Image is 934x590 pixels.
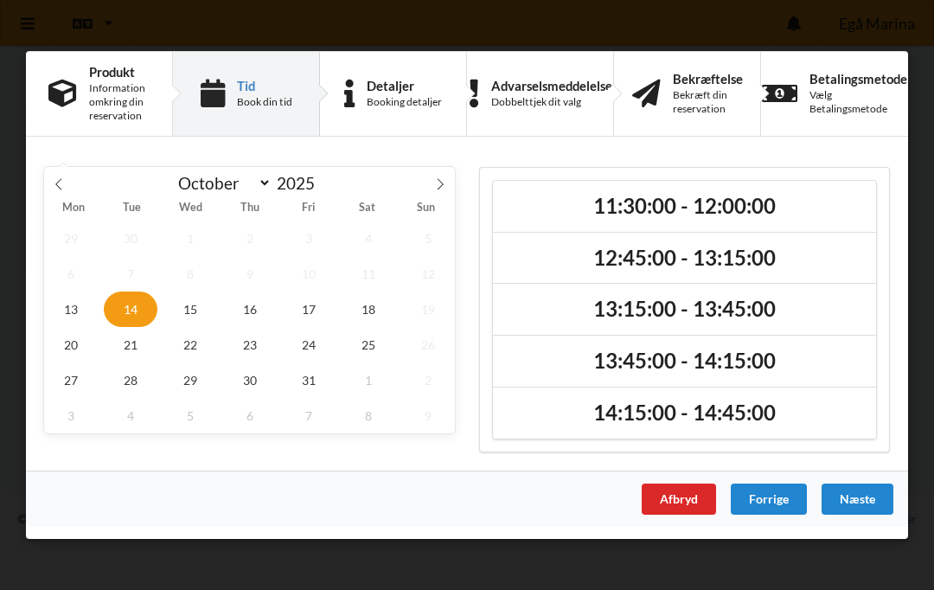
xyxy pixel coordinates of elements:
[104,327,157,362] span: October 21, 2025
[491,79,612,93] div: Advarselsmeddelelse
[223,221,277,256] span: October 2, 2025
[44,256,98,292] span: October 6, 2025
[170,172,272,194] select: Month
[163,362,217,398] span: October 29, 2025
[342,221,395,256] span: October 4, 2025
[367,95,442,109] div: Booking detaljer
[163,398,217,433] span: November 5, 2025
[342,398,395,433] span: November 8, 2025
[642,484,716,515] div: Afbryd
[337,202,396,214] span: Sat
[237,95,292,109] div: Book din tid
[163,256,217,292] span: October 8, 2025
[223,362,277,398] span: October 30, 2025
[104,292,157,327] span: October 14, 2025
[89,81,150,123] div: Information omkring din reservation
[505,400,864,426] h2: 14:15:00 - 14:45:00
[731,484,807,515] div: Forrige
[44,221,98,256] span: September 29, 2025
[673,72,743,86] div: Bekræftelse
[163,292,217,327] span: October 15, 2025
[162,202,221,214] span: Wed
[221,202,279,214] span: Thu
[104,362,157,398] span: October 28, 2025
[44,362,98,398] span: October 27, 2025
[401,256,455,292] span: October 12, 2025
[342,327,395,362] span: October 25, 2025
[401,327,455,362] span: October 26, 2025
[104,398,157,433] span: November 4, 2025
[396,202,455,214] span: Sun
[278,202,337,214] span: Fri
[401,221,455,256] span: October 5, 2025
[505,296,864,323] h2: 13:15:00 - 13:45:00
[223,292,277,327] span: October 16, 2025
[283,256,336,292] span: October 10, 2025
[44,398,98,433] span: November 3, 2025
[163,327,217,362] span: October 22, 2025
[673,88,743,116] div: Bekræft din reservation
[367,79,442,93] div: Detaljer
[283,327,336,362] span: October 24, 2025
[401,398,455,433] span: November 9, 2025
[342,362,395,398] span: November 1, 2025
[44,292,98,327] span: October 13, 2025
[223,398,277,433] span: November 6, 2025
[505,193,864,220] h2: 11:30:00 - 12:00:00
[103,202,162,214] span: Tue
[223,327,277,362] span: October 23, 2025
[104,256,157,292] span: October 7, 2025
[401,292,455,327] span: October 19, 2025
[163,221,217,256] span: October 1, 2025
[809,72,907,86] div: Betalingsmetode
[822,484,893,515] div: Næste
[491,95,612,109] div: Dobbelttjek dit valg
[283,398,336,433] span: November 7, 2025
[809,88,907,116] div: Vælg Betalingsmetode
[237,79,292,93] div: Tid
[223,256,277,292] span: October 9, 2025
[89,65,150,79] div: Produkt
[342,292,395,327] span: October 18, 2025
[272,173,329,193] input: Year
[283,292,336,327] span: October 17, 2025
[44,327,98,362] span: October 20, 2025
[44,202,103,214] span: Mon
[342,256,395,292] span: October 11, 2025
[401,362,455,398] span: November 2, 2025
[505,348,864,375] h2: 13:45:00 - 14:15:00
[283,362,336,398] span: October 31, 2025
[283,221,336,256] span: October 3, 2025
[505,245,864,272] h2: 12:45:00 - 13:15:00
[104,221,157,256] span: September 30, 2025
